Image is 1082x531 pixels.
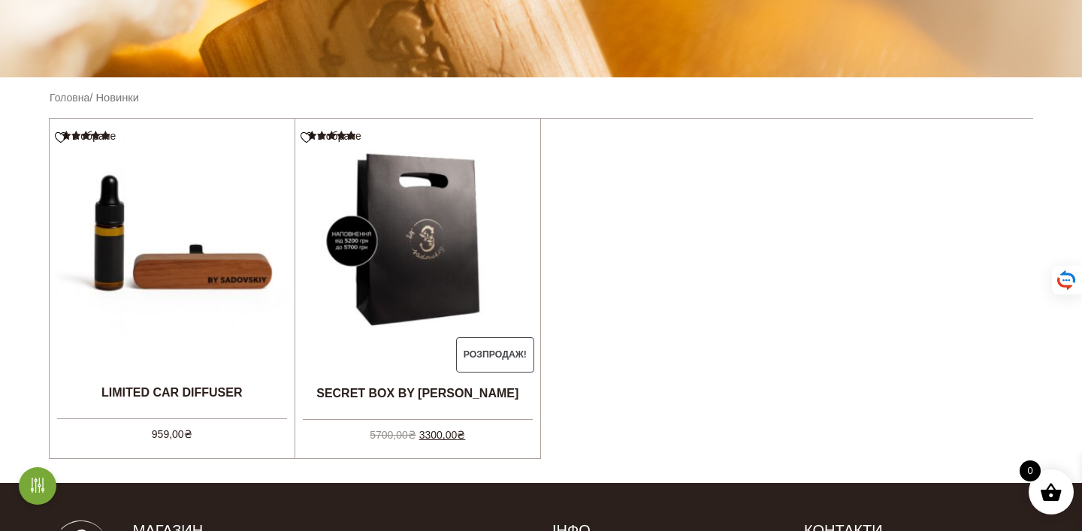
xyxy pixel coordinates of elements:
nav: Breadcrumb [50,89,1032,106]
a: LIMITED CAR DIFFUSERОцінено в 5.00 з 5 959,00₴ [50,119,295,443]
a: Розпродаж! SECRET BOX BY [PERSON_NAME]Оцінено в 5.00 з 5 [295,119,541,444]
span: ₴ [184,428,192,440]
a: в обране [301,130,367,142]
span: ₴ [408,429,416,441]
span: 0 [1020,460,1041,481]
img: unfavourite.svg [301,132,313,143]
img: unfavourite.svg [55,132,67,143]
a: в обране [55,130,121,142]
bdi: 5700,00 [370,429,416,441]
bdi: 3300,00 [419,429,466,441]
h2: LIMITED CAR DIFFUSER [50,373,295,411]
span: ₴ [457,429,465,441]
bdi: 959,00 [152,428,192,440]
span: в обране [318,130,361,142]
span: в обране [72,130,116,142]
a: Головна [50,92,89,104]
h2: SECRET BOX BY [PERSON_NAME] [295,374,541,412]
span: Розпродаж! [456,337,535,373]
